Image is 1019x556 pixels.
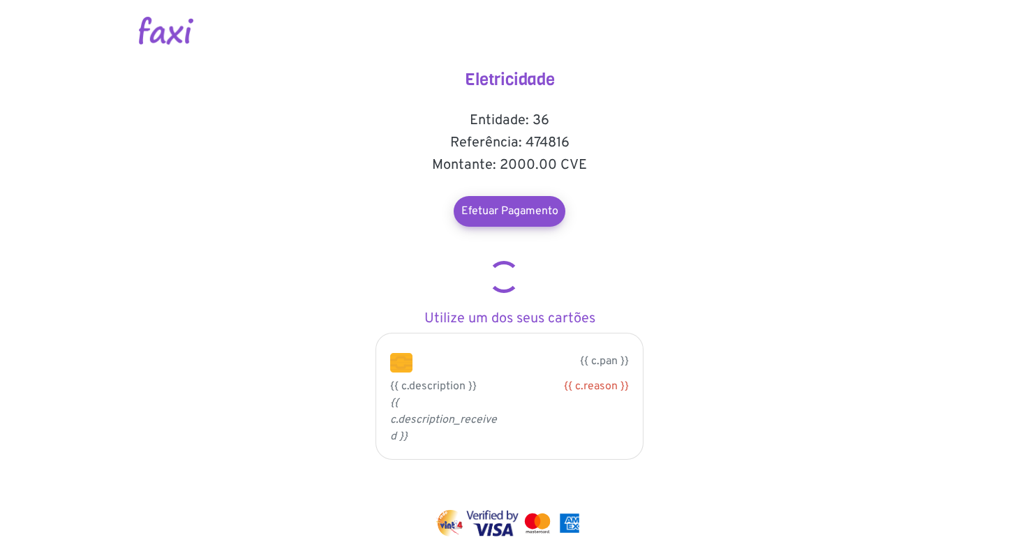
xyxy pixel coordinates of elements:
h5: Utilize um dos seus cartões [370,310,649,327]
img: chip.png [390,353,412,373]
h5: Referência: 474816 [370,135,649,151]
img: mastercard [521,510,553,536]
h4: Eletricidade [370,70,649,90]
img: mastercard [556,510,583,536]
h5: Montante: 2000.00 CVE [370,157,649,174]
p: {{ c.pan }} [433,353,629,370]
div: {{ c.reason }} [520,378,629,395]
img: visa [466,510,519,536]
a: Efetuar Pagamento [454,196,565,227]
span: {{ c.description }} [390,380,477,393]
h5: Entidade: 36 [370,112,649,129]
i: {{ c.description_received }} [390,396,497,444]
img: vinti4 [436,510,464,536]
